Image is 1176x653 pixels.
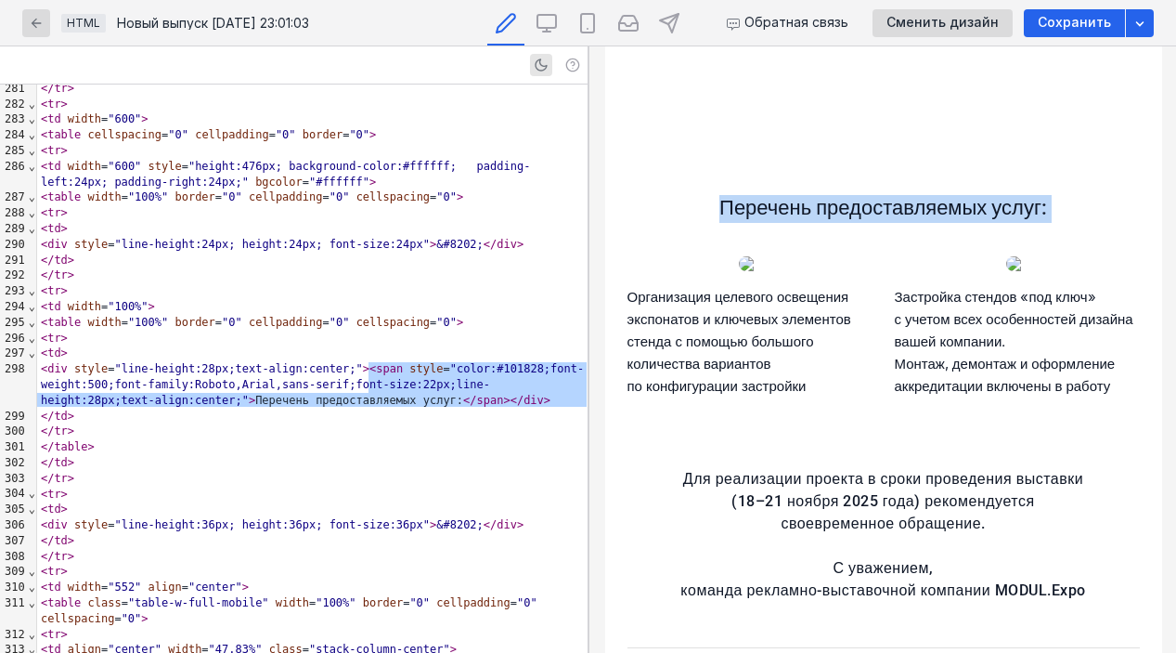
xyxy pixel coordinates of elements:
[47,98,60,111] span: tr
[41,440,54,453] span: </
[28,503,36,516] span: Fold line
[409,596,430,609] span: "0"
[503,394,510,407] span: >
[47,628,60,641] span: tr
[41,488,47,501] span: <
[41,206,47,219] span: <
[436,518,484,531] span: &#8202;
[141,612,148,625] span: >
[28,581,36,594] span: Fold line
[369,128,376,141] span: >
[88,596,122,609] span: class
[68,410,74,423] span: >
[149,581,182,594] span: align
[54,424,67,438] span: tr
[41,503,47,516] span: <
[242,581,249,594] span: >
[28,222,36,235] span: Fold line
[363,362,369,375] span: >
[88,190,122,203] span: width
[37,127,588,143] div: = = =
[68,472,74,485] span: >
[41,190,47,203] span: <
[28,112,36,125] span: Fold line
[276,596,309,609] span: width
[108,112,141,125] span: "600"
[88,440,95,453] span: >
[61,565,68,578] span: >
[484,238,497,251] span: </
[41,128,47,141] span: <
[47,222,60,235] span: td
[309,176,369,189] span: "#ffffff"
[28,190,36,203] span: Fold line
[510,394,523,407] span: </
[28,628,36,641] span: Fold line
[41,98,47,111] span: <
[41,144,47,157] span: <
[41,472,54,485] span: </
[316,596,355,609] span: "100%"
[517,238,523,251] span: >
[41,346,47,359] span: <
[47,238,68,251] span: div
[141,112,148,125] span: >
[41,82,54,95] span: </
[47,518,68,531] span: div
[54,456,67,469] span: td
[409,362,443,375] span: style
[114,362,362,375] span: "line-height:28px;text-align:center;"
[544,394,550,407] span: >
[54,440,87,453] span: table
[457,316,463,329] span: >
[41,565,47,578] span: <
[61,284,68,297] span: >
[886,15,999,31] span: Сменить дизайн
[68,82,74,95] span: >
[68,268,74,281] span: >
[61,628,68,641] span: >
[67,16,100,30] span: HTML
[41,424,54,438] span: </
[41,362,47,375] span: <
[41,581,47,594] span: <
[363,596,403,609] span: border
[249,316,322,329] span: cellpadding
[523,394,544,407] span: div
[430,518,436,531] span: >
[108,300,148,313] span: "100%"
[41,222,47,235] span: <
[369,176,376,189] span: >
[497,238,517,251] span: div
[1024,9,1125,37] button: Сохранить
[41,456,54,469] span: </
[88,128,162,141] span: cellspacing
[436,316,457,329] span: "0"
[128,596,269,609] span: "table-w-full-mobile"
[114,238,430,251] span: "line-height:24px; height:24px; font-size:24px"
[47,206,60,219] span: tr
[436,190,457,203] span: "0"
[356,190,430,203] span: cellspacing
[37,111,588,127] div: =
[61,98,68,111] span: >
[41,160,47,173] span: <
[108,581,141,594] span: "552"
[28,128,36,141] span: Fold line
[249,190,322,203] span: cellpadding
[47,596,81,609] span: table
[356,316,430,329] span: cellspacing
[37,315,588,331] div: = = = =
[41,300,47,313] span: <
[47,503,60,516] span: td
[28,316,36,329] span: Fold line
[28,596,36,609] span: Fold line
[41,410,54,423] span: </
[61,332,68,345] span: >
[61,222,68,235] span: >
[68,300,101,313] span: width
[330,316,350,329] span: "0"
